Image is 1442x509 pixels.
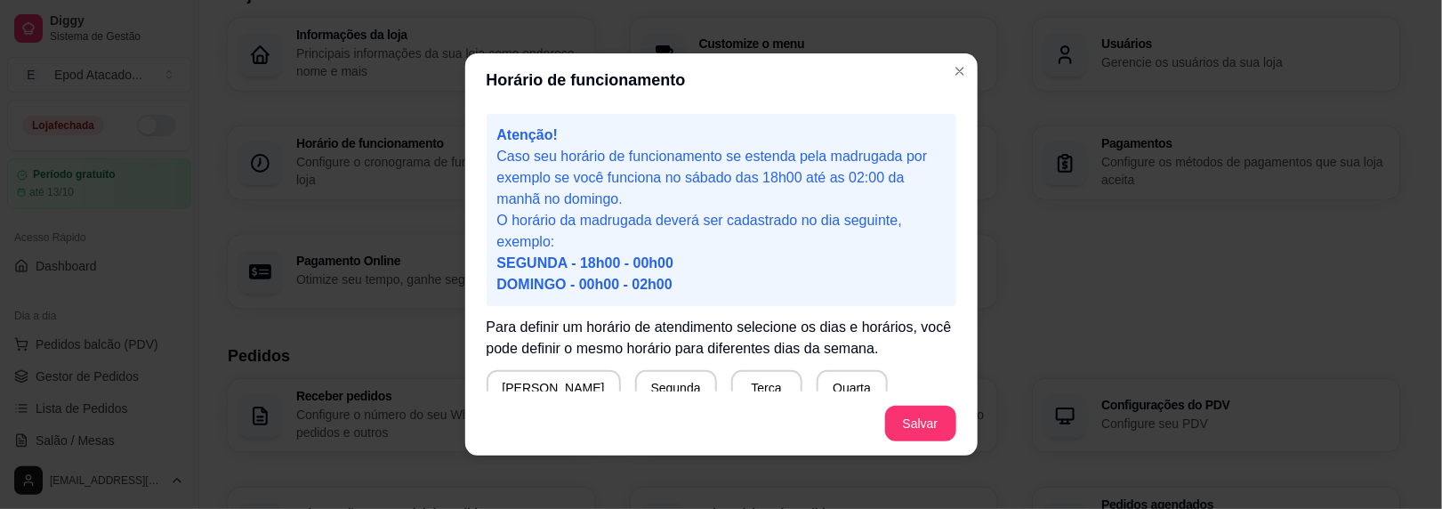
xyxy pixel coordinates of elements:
button: Terça [731,370,802,406]
span: SEGUNDA - 18h00 - 00h00 [497,255,674,271]
p: Caso seu horário de funcionamento se estenda pela madrugada por exemplo se você funciona no sábad... [497,146,946,210]
p: Para definir um horário de atendimento selecione os dias e horários, você pode definir o mesmo ho... [487,317,956,360]
button: Segunda [635,370,717,406]
button: Close [946,57,974,85]
button: Salvar [885,406,956,441]
header: Horário de funcionamento [465,53,978,107]
button: Quarta [817,370,888,406]
p: O horário da madrugada deverá ser cadastrado no dia seguinte, exemplo: [497,210,946,295]
p: Atenção! [497,125,946,146]
span: DOMINGO - 00h00 - 02h00 [497,277,673,292]
button: [PERSON_NAME] [487,370,621,406]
